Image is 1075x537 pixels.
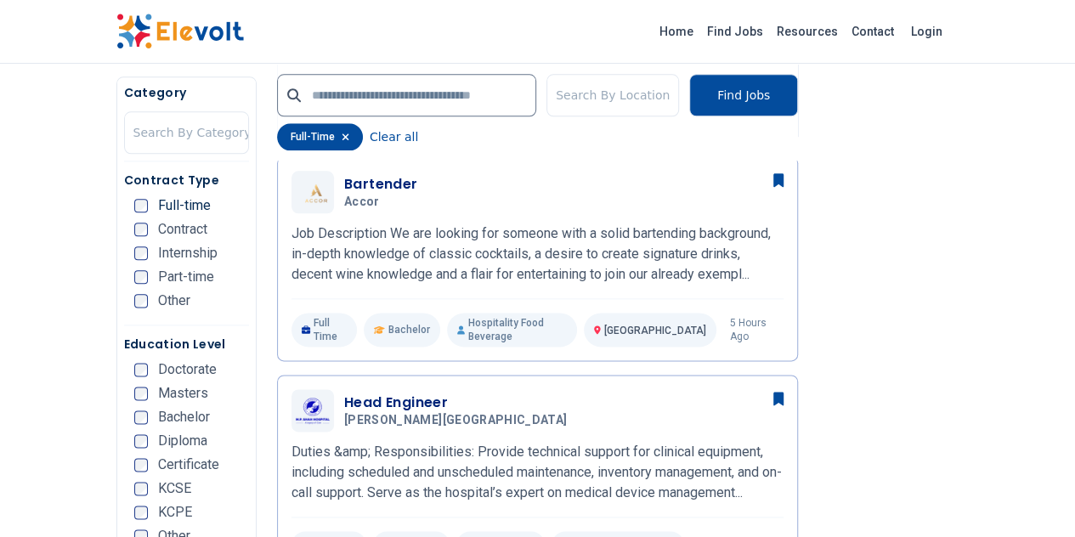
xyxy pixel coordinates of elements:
[388,323,430,336] span: Bachelor
[158,246,218,260] span: Internship
[158,363,217,376] span: Doctorate
[134,294,148,308] input: Other
[158,434,207,448] span: Diploma
[158,199,211,212] span: Full-time
[370,123,418,150] button: Clear all
[124,172,249,189] h5: Contract Type
[134,363,148,376] input: Doctorate
[344,174,418,195] h3: Bartender
[134,482,148,495] input: KCSE
[134,434,148,448] input: Diploma
[158,410,210,424] span: Bachelor
[158,482,191,495] span: KCSE
[604,325,706,336] span: [GEOGRAPHIC_DATA]
[344,195,380,210] span: Accor
[158,270,214,284] span: Part-time
[845,18,901,45] a: Contact
[291,223,784,285] p: Job Description We are looking for someone with a solid bartending background, in-depth knowledge...
[689,74,798,116] button: Find Jobs
[134,246,148,260] input: Internship
[134,270,148,284] input: Part-time
[291,313,357,347] p: Full Time
[770,18,845,45] a: Resources
[700,18,770,45] a: Find Jobs
[447,313,577,347] p: Hospitality Food Beverage
[134,410,148,424] input: Bachelor
[344,413,568,428] span: [PERSON_NAME][GEOGRAPHIC_DATA]
[277,123,363,150] div: full-time
[653,18,700,45] a: Home
[990,455,1075,537] iframe: Chat Widget
[124,336,249,353] h5: Education Level
[730,316,784,343] p: 5 hours ago
[134,458,148,472] input: Certificate
[134,223,148,236] input: Contract
[116,14,244,49] img: Elevolt
[158,506,192,519] span: KCPE
[291,442,784,503] p: Duties &amp; Responsibilities: Provide technical support for clinical equipment, including schedu...
[134,199,148,212] input: Full-time
[291,171,784,347] a: AccorBartenderAccorJob Description We are looking for someone with a solid bartending background,...
[124,84,249,101] h5: Category
[158,387,208,400] span: Masters
[158,458,219,472] span: Certificate
[158,223,207,236] span: Contract
[158,294,190,308] span: Other
[134,387,148,400] input: Masters
[901,14,953,48] a: Login
[134,506,148,519] input: KCPE
[296,182,330,203] img: Accor
[344,393,574,413] h3: Head Engineer
[296,393,330,427] img: M.P. Shah Hospital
